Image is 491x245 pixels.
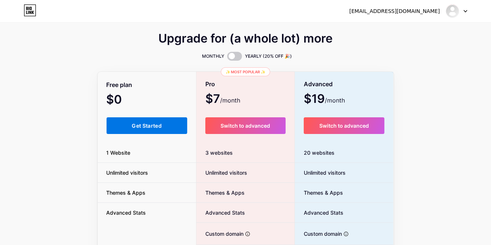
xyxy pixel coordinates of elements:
[304,117,385,134] button: Switch to advanced
[221,123,270,129] span: Switch to advanced
[349,7,440,15] div: [EMAIL_ADDRESS][DOMAIN_NAME]
[205,94,240,105] span: $7
[221,67,270,76] div: ✨ Most popular ✨
[295,143,394,163] div: 20 websites
[98,149,139,157] span: 1 Website
[98,209,155,217] span: Advanced Stats
[196,209,245,217] span: Advanced Stats
[220,96,240,105] span: /month
[295,169,346,177] span: Unlimited visitors
[205,78,215,91] span: Pro
[196,169,247,177] span: Unlimited visitors
[295,230,342,238] span: Custom domain
[107,95,142,105] span: $0
[319,123,369,129] span: Switch to advanced
[304,94,345,105] span: $19
[196,143,295,163] div: 3 websites
[295,209,343,217] span: Advanced Stats
[107,78,132,91] span: Free plan
[98,189,155,197] span: Themes & Apps
[445,4,460,18] img: arnoldclegg
[196,230,243,238] span: Custom domain
[98,169,157,177] span: Unlimited visitors
[107,117,188,134] button: Get Started
[158,34,333,43] span: Upgrade for (a whole lot) more
[245,53,292,60] span: YEARLY (20% OFF 🎉)
[132,123,162,129] span: Get Started
[325,96,345,105] span: /month
[205,117,286,134] button: Switch to advanced
[304,78,333,91] span: Advanced
[202,53,224,60] span: MONTHLY
[196,189,245,197] span: Themes & Apps
[295,189,343,197] span: Themes & Apps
